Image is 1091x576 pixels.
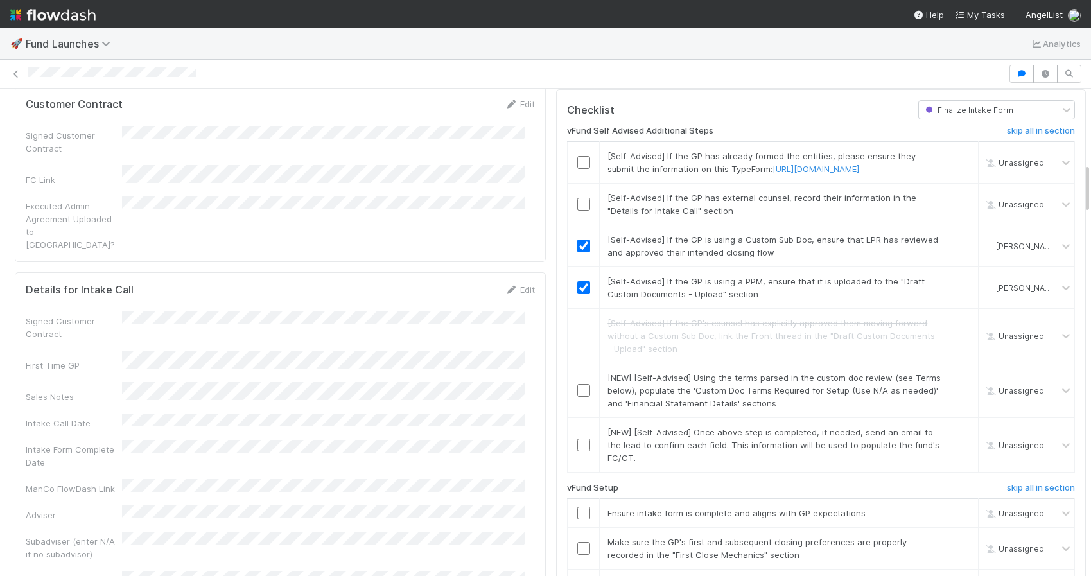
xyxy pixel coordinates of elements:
[983,441,1044,450] span: Unassigned
[26,37,117,50] span: Fund Launches
[954,10,1005,20] span: My Tasks
[983,508,1044,518] span: Unassigned
[567,126,713,136] h6: vFund Self Advised Additional Steps
[26,535,122,561] div: Subadviser (enter N/A if no subadvisor)
[996,241,1059,251] span: [PERSON_NAME]
[26,173,122,186] div: FC Link
[607,427,939,463] span: [NEW] [Self-Advised] Once above step is completed, if needed, send an email to the lead to confir...
[26,417,122,430] div: Intake Call Date
[983,386,1044,396] span: Unassigned
[983,543,1044,553] span: Unassigned
[1007,483,1075,493] h6: skip all in section
[26,443,122,469] div: Intake Form Complete Date
[913,8,944,21] div: Help
[26,509,122,521] div: Adviser
[1007,126,1075,136] h6: skip all in section
[567,483,618,493] h6: vFund Setup
[26,200,122,251] div: Executed Admin Agreement Uploaded to [GEOGRAPHIC_DATA]?
[1007,483,1075,498] a: skip all in section
[26,284,134,297] h5: Details for Intake Call
[505,99,535,109] a: Edit
[607,193,916,216] span: [Self-Advised] If the GP has external counsel, record their information in the "Details for Intak...
[26,315,122,340] div: Signed Customer Contract
[984,283,994,293] img: avatar_ac990a78-52d7-40f8-b1fe-cbbd1cda261e.png
[26,390,122,403] div: Sales Notes
[607,234,938,257] span: [Self-Advised] If the GP is using a Custom Sub Doc, ensure that LPR has reviewed and approved the...
[1026,10,1063,20] span: AngelList
[26,482,122,495] div: ManCo FlowDash Link
[984,241,994,251] img: avatar_ac990a78-52d7-40f8-b1fe-cbbd1cda261e.png
[26,359,122,372] div: First Time GP
[26,98,123,111] h5: Customer Contract
[996,283,1059,293] span: [PERSON_NAME]
[1030,36,1081,51] a: Analytics
[983,158,1044,168] span: Unassigned
[923,105,1013,115] span: Finalize Intake Form
[607,508,866,518] span: Ensure intake form is complete and aligns with GP expectations
[607,318,935,354] span: [Self-Advised] If the GP's counsel has explicitly approved them moving forward without a Custom S...
[1068,9,1081,22] img: avatar_ac990a78-52d7-40f8-b1fe-cbbd1cda261e.png
[772,164,859,174] a: [URL][DOMAIN_NAME]
[505,284,535,295] a: Edit
[26,129,122,155] div: Signed Customer Contract
[954,8,1005,21] a: My Tasks
[983,200,1044,209] span: Unassigned
[1007,126,1075,141] a: skip all in section
[607,151,916,174] span: [Self-Advised] If the GP has already formed the entities, please ensure they submit the informati...
[10,4,96,26] img: logo-inverted-e16ddd16eac7371096b0.svg
[607,537,907,560] span: Make sure the GP's first and subsequent closing preferences are properly recorded in the "First C...
[607,372,941,408] span: [NEW] [Self-Advised] Using the terms parsed in the custom doc review (see Terms below), populate ...
[567,104,615,117] h5: Checklist
[10,38,23,49] span: 🚀
[983,331,1044,341] span: Unassigned
[607,276,925,299] span: [Self-Advised] If the GP is using a PPM, ensure that it is uploaded to the "Draft Custom Document...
